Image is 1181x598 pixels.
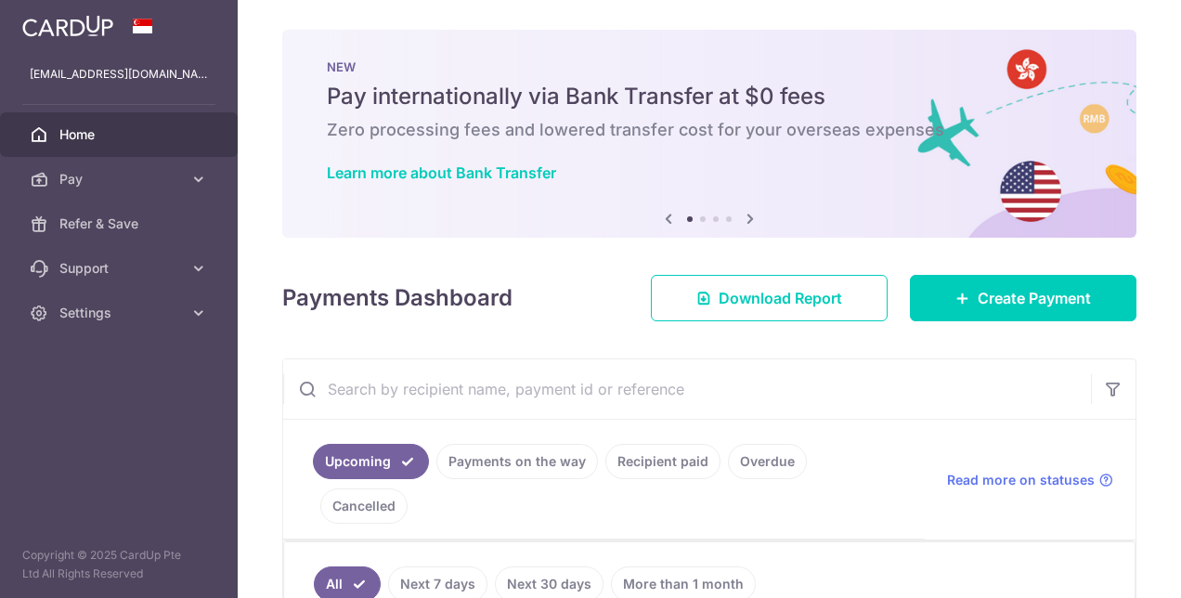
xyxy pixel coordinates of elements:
[59,125,182,144] span: Home
[313,444,429,479] a: Upcoming
[59,259,182,278] span: Support
[719,287,842,309] span: Download Report
[978,287,1091,309] span: Create Payment
[327,82,1092,111] h5: Pay internationally via Bank Transfer at $0 fees
[282,30,1136,238] img: Bank transfer banner
[282,281,513,315] h4: Payments Dashboard
[910,275,1136,321] a: Create Payment
[947,471,1095,489] span: Read more on statuses
[22,15,113,37] img: CardUp
[59,304,182,322] span: Settings
[327,163,556,182] a: Learn more about Bank Transfer
[327,59,1092,74] p: NEW
[59,214,182,233] span: Refer & Save
[605,444,720,479] a: Recipient paid
[436,444,598,479] a: Payments on the way
[327,119,1092,141] h6: Zero processing fees and lowered transfer cost for your overseas expenses
[30,65,208,84] p: [EMAIL_ADDRESS][DOMAIN_NAME]
[59,170,182,188] span: Pay
[728,444,807,479] a: Overdue
[651,275,888,321] a: Download Report
[1062,542,1162,589] iframe: Opens a widget where you can find more information
[947,471,1113,489] a: Read more on statuses
[283,359,1091,419] input: Search by recipient name, payment id or reference
[320,488,408,524] a: Cancelled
